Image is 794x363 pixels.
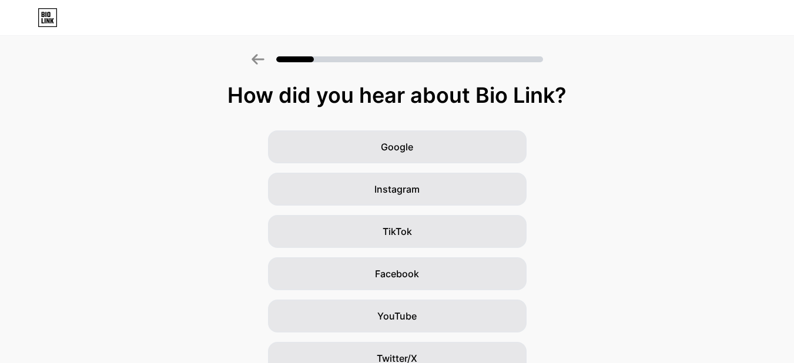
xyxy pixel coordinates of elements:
[375,267,419,281] span: Facebook
[6,83,788,107] div: How did you hear about Bio Link?
[374,182,420,196] span: Instagram
[381,140,413,154] span: Google
[377,309,417,323] span: YouTube
[383,224,412,238] span: TikTok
